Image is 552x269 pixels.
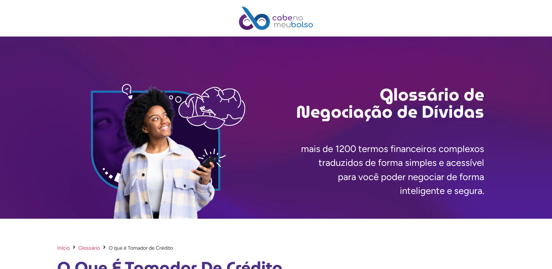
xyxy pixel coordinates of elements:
[276,86,484,120] h2: Glossário de Negociação de Dívidas
[78,244,100,252] a: Glossário
[239,7,313,30] img: Cabe no Meu Bolso
[109,244,173,252] span: O que é Tomador de Crédito
[276,142,484,198] p: mais de 1200 termos financeiros complexos traduzidos de forma simples e acessível para você poder...
[57,244,70,252] a: Início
